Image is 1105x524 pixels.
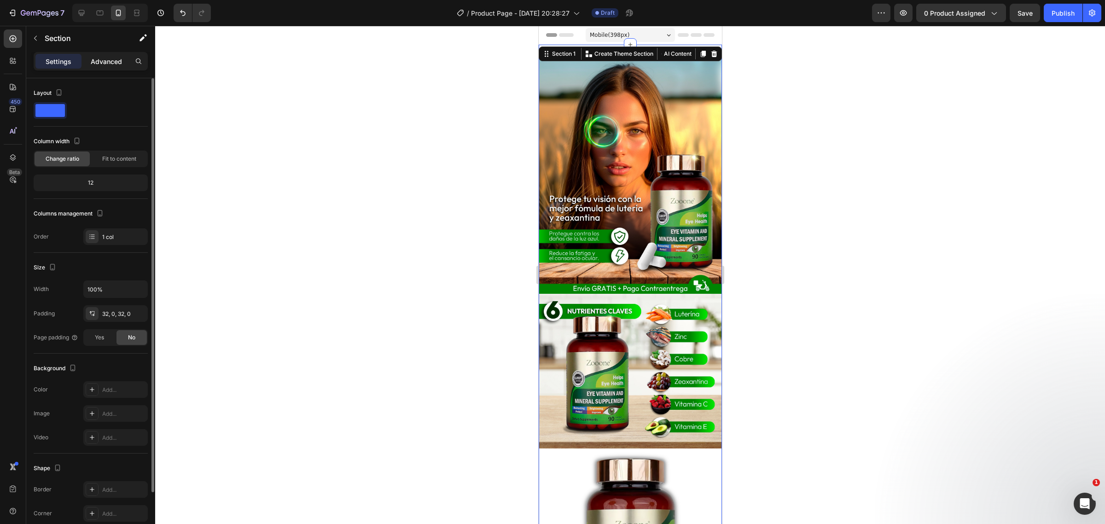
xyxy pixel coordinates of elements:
[102,155,136,163] span: Fit to content
[1052,8,1075,18] div: Publish
[102,486,145,494] div: Add...
[102,434,145,442] div: Add...
[84,281,147,297] input: Auto
[102,510,145,518] div: Add...
[34,409,50,418] div: Image
[34,87,64,99] div: Layout
[1074,493,1096,515] iframe: Intercom live chat
[46,57,71,66] p: Settings
[471,8,570,18] span: Product Page - [DATE] 20:28:27
[467,8,469,18] span: /
[102,386,145,394] div: Add...
[128,333,135,342] span: No
[34,208,105,220] div: Columns management
[91,57,122,66] p: Advanced
[9,98,22,105] div: 450
[34,362,78,375] div: Background
[916,4,1006,22] button: 0 product assigned
[34,135,82,148] div: Column width
[34,233,49,241] div: Order
[4,4,69,22] button: 7
[539,26,722,524] iframe: Design area
[34,485,52,494] div: Border
[34,462,63,475] div: Shape
[7,169,22,176] div: Beta
[34,509,52,518] div: Corner
[1044,4,1082,22] button: Publish
[1018,9,1033,17] span: Save
[34,433,48,442] div: Video
[34,333,78,342] div: Page padding
[34,262,58,274] div: Size
[924,8,985,18] span: 0 product assigned
[102,310,145,318] div: 32, 0, 32, 0
[102,410,145,418] div: Add...
[601,9,615,17] span: Draft
[34,385,48,394] div: Color
[102,233,145,241] div: 1 col
[34,285,49,293] div: Width
[34,309,55,318] div: Padding
[1010,4,1040,22] button: Save
[35,176,146,189] div: 12
[60,7,64,18] p: 7
[45,33,120,44] p: Section
[1093,479,1100,486] span: 1
[46,155,79,163] span: Change ratio
[95,333,104,342] span: Yes
[174,4,211,22] div: Undo/Redo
